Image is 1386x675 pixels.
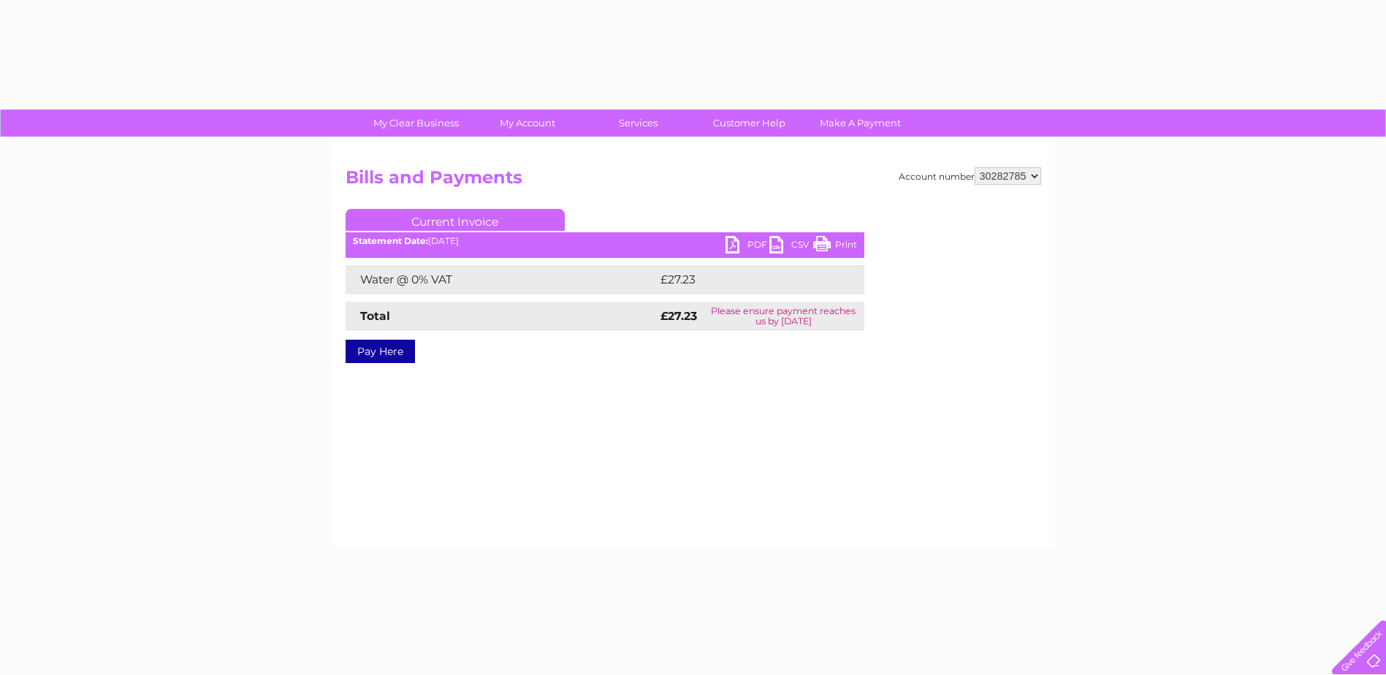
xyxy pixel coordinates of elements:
a: CSV [769,236,813,257]
div: [DATE] [346,236,864,246]
a: Pay Here [346,340,415,363]
a: My Clear Business [356,110,476,137]
div: Account number [899,167,1041,185]
a: My Account [467,110,587,137]
a: Print [813,236,857,257]
b: Statement Date: [353,235,428,246]
a: PDF [726,236,769,257]
a: Current Invoice [346,209,565,231]
strong: £27.23 [660,309,697,323]
td: Please ensure payment reaches us by [DATE] [703,302,864,331]
a: Customer Help [689,110,810,137]
a: Services [578,110,698,137]
h2: Bills and Payments [346,167,1041,195]
td: £27.23 [657,265,834,294]
strong: Total [360,309,390,323]
a: Make A Payment [800,110,921,137]
td: Water @ 0% VAT [346,265,657,294]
